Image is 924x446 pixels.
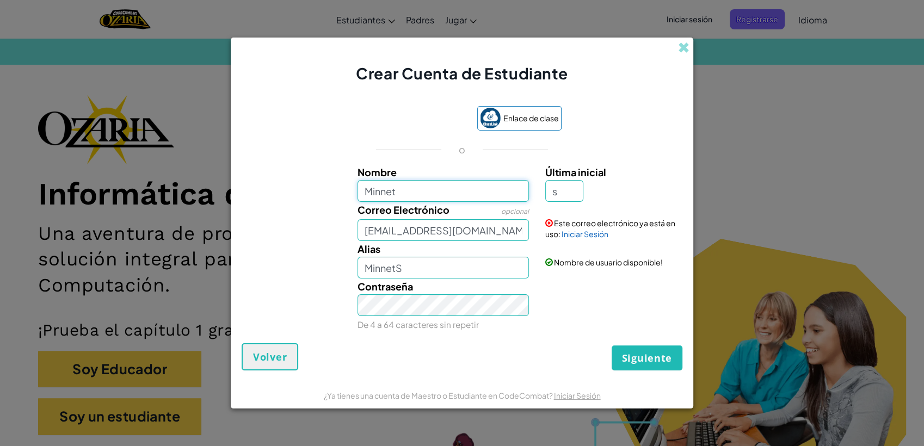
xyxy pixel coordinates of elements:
[501,207,529,215] span: opcional
[480,108,501,128] img: classlink-logo-small.png
[503,110,559,126] span: Enlace de clase
[622,351,672,364] span: Siguiente
[358,203,449,216] span: Correo Electrónico
[562,229,608,239] a: Iniciar Sesión
[358,107,472,131] iframe: Botón de Acceder con Google
[358,280,413,293] span: Contraseña
[253,350,287,363] span: Volver
[356,64,568,83] span: Crear Cuenta de Estudiante
[545,218,675,239] span: Este correo electrónico ya está en uso:
[358,166,397,178] span: Nombre
[545,166,606,178] span: Última inicial
[554,257,663,267] span: Nombre de usuario disponible!
[358,243,380,255] span: Alias
[612,345,682,370] button: Siguiente
[358,319,479,330] small: De 4 a 64 caracteres sin repetir
[459,143,465,156] p: o
[324,391,554,400] span: ¿Ya tienes una cuenta de Maestro o Estudiante en CodeCombat?
[554,391,601,400] a: Iniciar Sesión
[242,343,298,370] button: Volver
